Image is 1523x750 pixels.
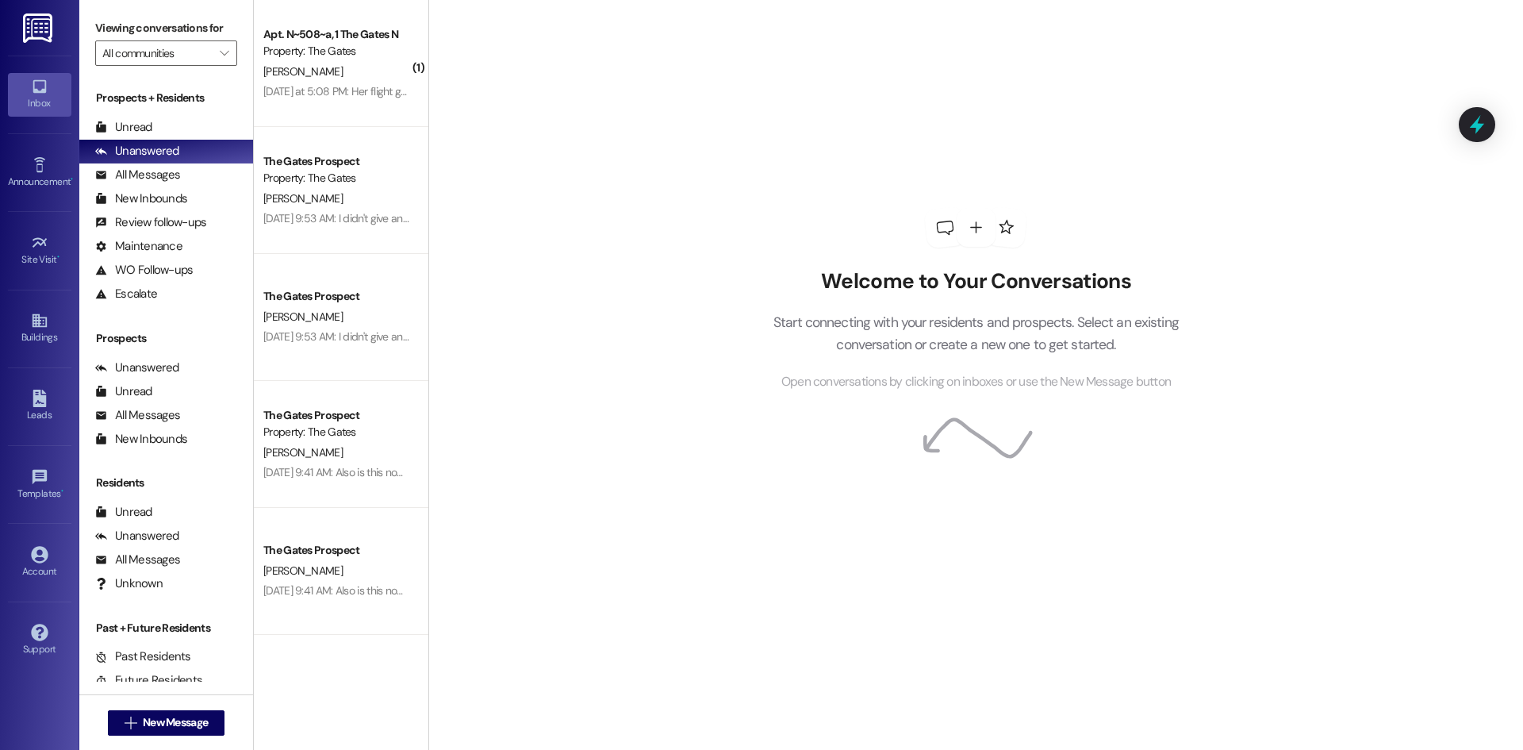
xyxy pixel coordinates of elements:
a: Support [8,619,71,662]
div: WO Follow-ups [95,262,193,279]
span: • [71,174,73,185]
a: Inbox [8,73,71,116]
div: [DATE] 9:41 AM: Also is this now a monthly fee because unthought we paid for the entire semester? [263,465,716,479]
a: Account [8,541,71,584]
div: [DATE] 9:53 AM: I didn't give an address so I can come pick it up! I'm here in [GEOGRAPHIC_DATA] :) [263,329,717,344]
i:  [125,717,136,729]
a: Buildings [8,307,71,350]
span: • [57,252,59,263]
div: Review follow-ups [95,214,206,231]
span: New Message [143,714,208,731]
a: Site Visit • [8,229,71,272]
span: [PERSON_NAME] [263,64,343,79]
div: The Gates Prospect [263,542,410,559]
div: Past Residents [95,648,191,665]
div: [DATE] 9:53 AM: I didn't give an address so I can come pick it up! I'm here in [GEOGRAPHIC_DATA] :) [263,211,717,225]
span: [PERSON_NAME] [263,445,343,460]
div: Prospects + Residents [79,90,253,106]
span: [PERSON_NAME] [263,563,343,578]
div: Escalate [95,286,157,302]
div: [DATE] 9:41 AM: Also is this now a monthly fee because unthought we paid for the entire semester? [263,583,716,598]
div: Residents [79,475,253,491]
div: Unread [95,383,152,400]
div: Future Residents [95,672,202,689]
div: Apt. N~508~a, 1 The Gates N [263,26,410,43]
div: Unanswered [95,360,179,376]
div: [DATE] at 5:08 PM: Her flight gets in after check in time, and I have to check out before then, s... [263,84,1224,98]
div: Unanswered [95,528,179,544]
span: [PERSON_NAME] [263,310,343,324]
div: Unanswered [95,143,179,160]
input: All communities [102,40,212,66]
div: The Gates Prospect [263,153,410,170]
div: Maintenance [95,238,182,255]
button: New Message [108,710,225,736]
div: Unknown [95,575,163,592]
span: • [61,486,63,497]
div: Property: The Gates [263,43,410,60]
a: Templates • [8,463,71,506]
div: New Inbounds [95,190,187,207]
p: Start connecting with your residents and prospects. Select an existing conversation or create a n... [749,311,1203,356]
div: The Gates Prospect [263,288,410,305]
span: Open conversations by clicking on inboxes or use the New Message button [781,372,1171,392]
i:  [220,47,228,60]
label: Viewing conversations for [95,16,237,40]
div: The Gates Prospect [263,407,410,424]
div: Property: The Gates [263,424,410,440]
div: Unread [95,504,152,521]
div: All Messages [95,407,180,424]
div: All Messages [95,167,180,183]
span: [PERSON_NAME] [263,191,343,206]
img: ResiDesk Logo [23,13,56,43]
div: Unread [95,119,152,136]
h2: Welcome to Your Conversations [749,269,1203,294]
div: All Messages [95,552,180,568]
div: Property: The Gates [263,170,410,187]
a: Leads [8,385,71,428]
div: New Inbounds [95,431,187,448]
div: Prospects [79,330,253,347]
div: Past + Future Residents [79,620,253,637]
